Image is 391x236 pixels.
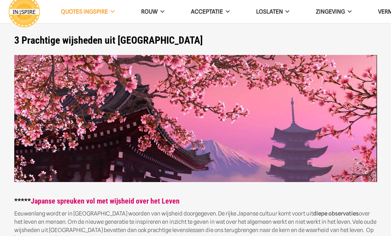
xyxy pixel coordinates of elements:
a: Acceptatie [178,3,243,20]
h1: 3 Prachtige wijsheden uit [GEOGRAPHIC_DATA] [14,34,377,46]
img: Wijsheden uit Japan met oude levenslessen [14,55,377,182]
span: QUOTES INGSPIRE [61,8,108,15]
span: ROUW [141,8,158,15]
strong: diepe observaties [313,210,359,217]
span: Loslaten [256,8,283,15]
a: Japanse spreuken vol met wijsheid over het Leven [31,197,180,205]
span: Acceptatie [191,8,223,15]
a: Loslaten [243,3,303,20]
a: QUOTES INGSPIRE [48,3,128,20]
a: ROUW [128,3,178,20]
span: Zingeving [316,8,345,15]
a: Zingeving [303,3,365,20]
